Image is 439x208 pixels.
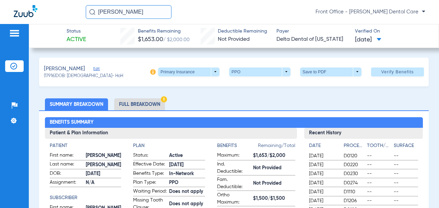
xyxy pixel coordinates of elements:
span: Waiting Period: [133,188,167,196]
span: Plan Type: [133,179,167,187]
app-breakdown-title: Date [309,142,338,152]
span: Ortho Maximum: [217,192,251,206]
span: In-Network [169,170,205,178]
span: Front Office - [PERSON_NAME] Dental Care [316,9,425,15]
span: -- [394,180,418,186]
span: D0120 [344,152,365,159]
span: / $2,000.00 [163,37,190,42]
span: DOB: [50,170,83,178]
span: [DATE] [309,188,338,195]
span: Fam. Deductible: [217,176,251,191]
span: Not Provided [218,37,250,42]
img: hamburger-icon [9,29,20,37]
span: Not Provided [253,180,295,187]
span: [DATE] [309,197,338,204]
button: PPO [229,68,290,76]
span: [PERSON_NAME] [86,152,121,159]
span: [DATE] [309,170,338,177]
span: Verify Benefits [381,69,414,75]
span: [DATE] [169,161,205,169]
button: Save to PDF [300,68,361,76]
span: PPO [169,179,205,186]
span: Delta Dental of [US_STATE] [276,35,349,44]
span: Benefits Type: [133,170,167,178]
input: Search for patients [86,5,171,19]
span: [DATE] [309,180,338,186]
h4: Subscriber [50,194,121,201]
span: -- [367,197,391,204]
span: -- [367,180,391,186]
h3: Recent History [304,128,423,139]
app-breakdown-title: Benefits [217,142,258,152]
span: Verified On [355,28,428,35]
span: D0220 [344,161,365,168]
span: (17916) DOB: [DEMOGRAPHIC_DATA] - HoH [44,73,123,79]
span: Active [67,35,86,44]
h4: Date [309,142,338,149]
span: N/A [86,179,121,186]
span: D0274 [344,180,365,186]
li: Summary Breakdown [45,98,108,110]
span: Not Provided [253,164,295,172]
span: D1206 [344,197,365,204]
span: Does not apply [169,188,205,195]
span: [PERSON_NAME] [44,65,85,73]
span: -- [367,188,391,195]
span: -- [394,170,418,177]
img: Hazard [161,96,167,102]
span: [DATE] [309,161,338,168]
span: -- [367,152,391,159]
span: Payer [276,28,349,35]
span: Maximum: [217,152,251,160]
span: Status [67,28,86,35]
app-breakdown-title: Procedure [344,142,365,152]
span: D0230 [344,170,365,177]
iframe: Chat Widget [405,175,439,208]
img: info-icon [150,69,156,75]
h4: Surface [394,142,418,149]
span: -- [394,197,418,204]
img: Search Icon [89,9,95,15]
span: Ind. Deductible: [217,161,251,175]
span: Remaining/Total [258,142,295,152]
span: $1,500/$1,500 [253,195,295,202]
button: Primary Insurance [158,68,219,76]
button: Verify Benefits [371,68,424,76]
span: Status: [133,152,167,160]
span: -- [367,161,391,168]
span: -- [394,152,418,159]
h4: Tooth/Quad [367,142,391,149]
span: Edit [93,66,99,73]
img: Zuub Logo [14,5,37,17]
span: Last name: [50,161,83,169]
span: Active [169,152,205,159]
h4: Procedure [344,142,365,149]
span: [DATE] [86,170,121,178]
span: -- [394,161,418,168]
span: [DATE] [355,36,381,44]
span: Assignment: [50,179,83,187]
span: -- [394,188,418,195]
span: $1,653.00 [138,36,163,42]
h2: Benefits Summary [45,117,423,128]
app-breakdown-title: Tooth/Quad [367,142,391,152]
h4: Benefits [217,142,258,149]
span: -- [367,170,391,177]
span: $1,653/$2,000 [253,152,295,159]
h4: Patient [50,142,121,149]
span: [PERSON_NAME] [86,161,121,169]
li: Full Breakdown [114,98,165,110]
span: Does not apply [169,200,205,208]
span: Effective Date: [133,161,167,169]
h3: Patient & Plan Information [45,128,297,139]
span: Benefits Remaining [138,28,190,35]
span: First name: [50,152,83,160]
h4: Plan [133,142,205,149]
span: [DATE] [309,152,338,159]
span: Deductible Remaining [218,28,267,35]
span: D1110 [344,188,365,195]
